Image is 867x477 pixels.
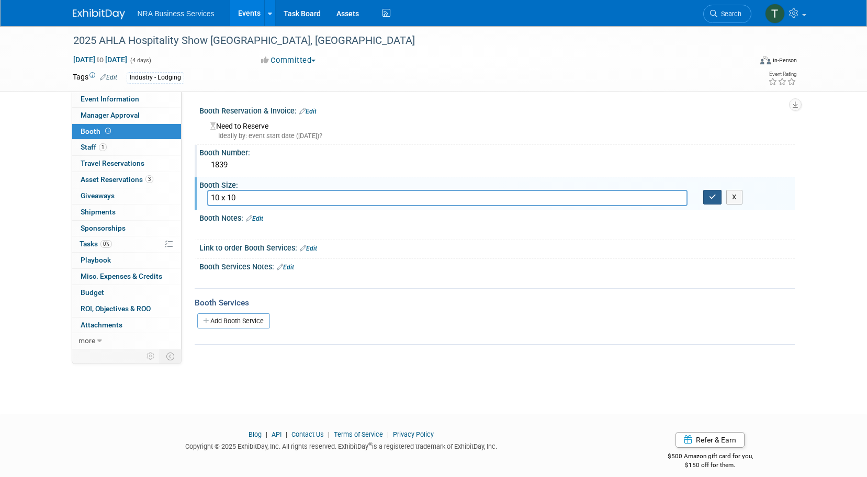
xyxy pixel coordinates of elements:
[626,445,795,469] div: $500 Amazon gift card for you,
[199,259,795,272] div: Booth Services Notes:
[207,157,787,173] div: 1839
[145,175,153,183] span: 3
[768,72,796,77] div: Event Rating
[70,31,736,50] div: 2025 AHLA Hospitality Show [GEOGRAPHIC_DATA], [GEOGRAPHIC_DATA]
[72,317,181,333] a: Attachments
[272,430,282,438] a: API
[81,127,113,135] span: Booth
[81,288,104,297] span: Budget
[129,57,151,64] span: (4 days)
[72,269,181,285] a: Misc. Expenses & Credits
[626,461,795,470] div: $150 off for them.
[138,9,215,18] span: NRA Business Services
[72,253,181,268] a: Playbook
[300,245,317,252] a: Edit
[199,145,795,158] div: Booth Number:
[80,240,112,248] span: Tasks
[78,336,95,345] span: more
[72,333,181,349] a: more
[393,430,434,438] a: Privacy Policy
[385,430,391,438] span: |
[263,430,270,438] span: |
[726,190,742,205] button: X
[257,55,320,66] button: Committed
[127,72,184,83] div: Industry - Lodging
[81,224,126,232] span: Sponsorships
[72,156,181,172] a: Travel Reservations
[334,430,383,438] a: Terms of Service
[249,430,262,438] a: Blog
[73,9,125,19] img: ExhibitDay
[325,430,332,438] span: |
[210,131,787,141] div: Ideally by: event start date ([DATE])?
[195,297,795,309] div: Booth Services
[72,236,181,252] a: Tasks0%
[81,175,153,184] span: Asset Reservations
[72,301,181,317] a: ROI, Objectives & ROO
[72,205,181,220] a: Shipments
[81,191,115,200] span: Giveaways
[73,55,128,64] span: [DATE] [DATE]
[199,177,795,190] div: Booth Size:
[199,240,795,254] div: Link to order Booth Services:
[199,103,795,117] div: Booth Reservation & Invoice:
[72,108,181,123] a: Manager Approval
[81,272,162,280] span: Misc. Expenses & Credits
[772,56,797,64] div: In-Person
[291,430,324,438] a: Contact Us
[283,430,290,438] span: |
[72,140,181,155] a: Staff1
[81,256,111,264] span: Playbook
[100,240,112,248] span: 0%
[100,74,117,81] a: Edit
[277,264,294,271] a: Edit
[81,143,107,151] span: Staff
[197,313,270,328] a: Add Booth Service
[103,127,113,135] span: Booth not reserved yet
[72,92,181,107] a: Event Information
[160,349,181,363] td: Toggle Event Tabs
[690,54,797,70] div: Event Format
[81,208,116,216] span: Shipments
[81,159,144,167] span: Travel Reservations
[299,108,317,115] a: Edit
[368,441,372,447] sup: ®
[72,172,181,188] a: Asset Reservations3
[81,304,151,313] span: ROI, Objectives & ROO
[717,10,741,18] span: Search
[246,215,263,222] a: Edit
[81,111,140,119] span: Manager Approval
[95,55,105,64] span: to
[142,349,160,363] td: Personalize Event Tab Strip
[760,56,771,64] img: Format-Inperson.png
[73,439,611,451] div: Copyright © 2025 ExhibitDay, Inc. All rights reserved. ExhibitDay is a registered trademark of Ex...
[765,4,785,24] img: Terry Gamal ElDin
[207,118,787,141] div: Need to Reserve
[81,95,139,103] span: Event Information
[72,285,181,301] a: Budget
[72,188,181,204] a: Giveaways
[675,432,745,448] a: Refer & Earn
[81,321,122,329] span: Attachments
[72,221,181,236] a: Sponsorships
[199,210,795,224] div: Booth Notes:
[73,72,117,84] td: Tags
[72,124,181,140] a: Booth
[99,143,107,151] span: 1
[703,5,751,23] a: Search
